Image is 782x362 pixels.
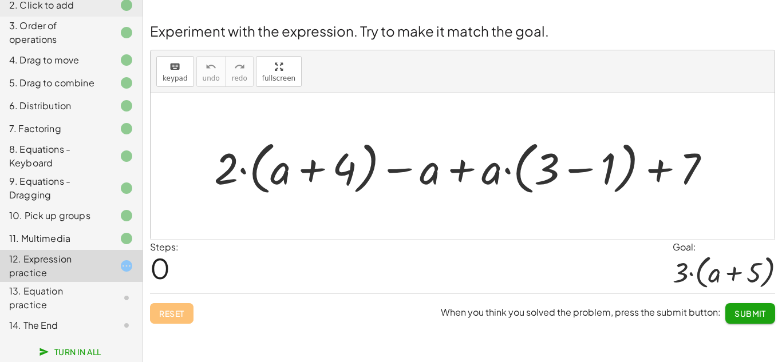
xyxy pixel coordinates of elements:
div: 10. Pick up groups [9,209,101,222]
i: Task finished. [120,76,133,90]
i: Task finished. [120,26,133,39]
button: keyboardkeypad [156,56,194,87]
div: 9. Equations - Dragging [9,174,101,202]
span: Submit [734,308,766,319]
i: Task finished. [120,149,133,163]
div: 6. Distribution [9,99,101,113]
i: Task finished. [120,209,133,222]
div: 7. Factoring [9,122,101,136]
div: 3. Order of operations [9,19,101,46]
div: 5. Drag to combine [9,76,101,90]
span: Turn In All [41,347,101,357]
button: Submit [725,303,775,324]
i: Task not started. [120,291,133,305]
i: redo [234,60,245,74]
span: keypad [163,74,188,82]
div: 11. Multimedia [9,232,101,245]
i: keyboard [169,60,180,74]
span: 0 [150,250,170,285]
i: Task started. [120,259,133,273]
div: 4. Drag to move [9,53,101,67]
i: Task finished. [120,181,133,195]
i: undo [206,60,216,74]
button: fullscreen [256,56,302,87]
div: 13. Equation practice [9,284,101,312]
div: Goal: [673,240,775,254]
i: Task finished. [120,99,133,113]
i: Task finished. [120,53,133,67]
button: undoundo [196,56,226,87]
button: Turn In All [32,341,110,362]
div: 12. Expression practice [9,252,101,280]
i: Task finished. [120,232,133,245]
div: 8. Equations - Keyboard [9,142,101,170]
span: fullscreen [262,74,295,82]
i: Task finished. [120,122,133,136]
label: Steps: [150,241,179,253]
span: undo [203,74,220,82]
span: Experiment with the expression. Try to make it match the goal. [150,22,549,39]
span: When you think you solved the problem, press the submit button: [441,306,721,318]
div: 14. The End [9,319,101,332]
i: Task not started. [120,319,133,332]
span: redo [232,74,247,82]
button: redoredo [226,56,254,87]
